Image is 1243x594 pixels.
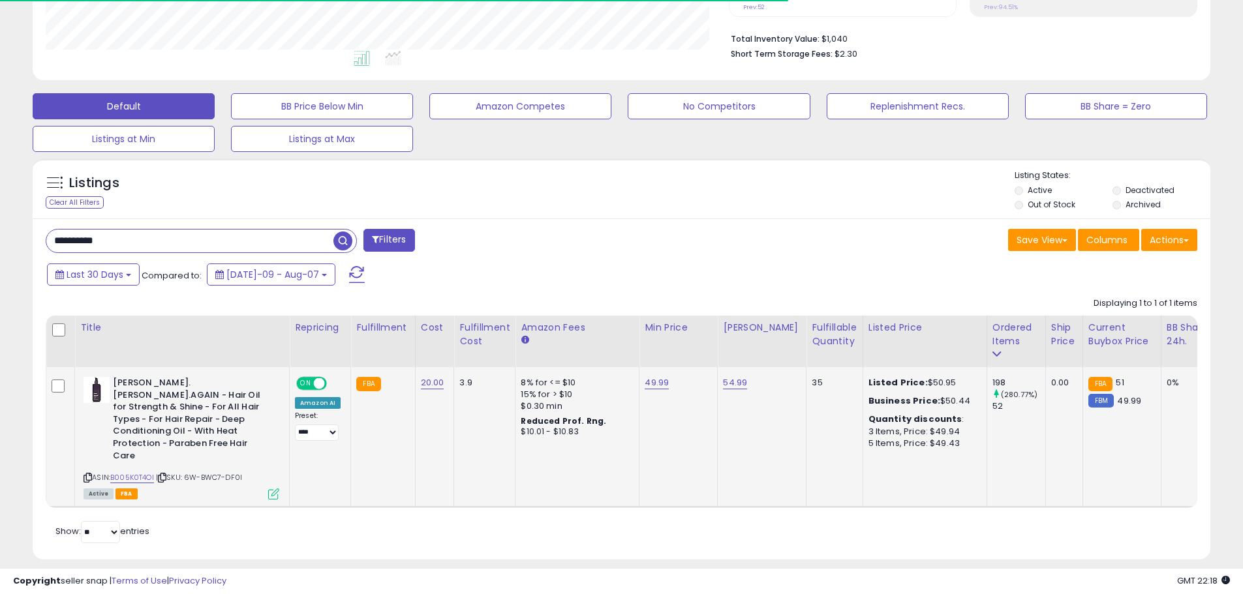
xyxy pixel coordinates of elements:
[84,377,279,498] div: ASIN:
[459,321,510,348] div: Fulfillment Cost
[112,574,167,587] a: Terms of Use
[731,33,820,44] b: Total Inventory Value:
[84,488,114,499] span: All listings currently available for purchase on Amazon
[868,394,940,407] b: Business Price:
[1117,394,1141,407] span: 49.99
[115,488,138,499] span: FBA
[226,268,319,281] span: [DATE]-09 - Aug-07
[356,377,380,391] small: FBA
[356,321,409,334] div: Fulfillment
[645,321,712,334] div: Min Price
[295,321,345,334] div: Repricing
[169,574,226,587] a: Privacy Policy
[1088,321,1156,348] div: Current Buybox Price
[723,376,747,389] a: 54.99
[835,48,857,60] span: $2.30
[521,400,629,412] div: $0.30 min
[984,3,1018,11] small: Prev: 94.51%
[13,575,226,587] div: seller snap | |
[1094,297,1197,310] div: Displaying 1 to 1 of 1 items
[298,378,314,389] span: ON
[295,411,341,441] div: Preset:
[55,525,149,537] span: Show: entries
[743,3,765,11] small: Prev: 52
[429,93,611,119] button: Amazon Competes
[142,269,202,282] span: Compared to:
[363,229,414,252] button: Filters
[1177,574,1230,587] span: 2025-09-7 22:18 GMT
[1028,199,1075,210] label: Out of Stock
[1086,233,1128,246] span: Columns
[521,389,629,400] div: 15% for > $10
[992,400,1045,412] div: 52
[1001,389,1037,400] small: (280.77%)
[1167,321,1214,348] div: BB Share 24h.
[1167,377,1210,389] div: 0%
[1141,229,1197,251] button: Actions
[1051,321,1077,348] div: Ship Price
[1015,170,1210,182] p: Listing States:
[1126,185,1174,196] label: Deactivated
[992,321,1040,348] div: Ordered Items
[992,377,1045,389] div: 198
[110,472,154,483] a: B005K0T4OI
[295,397,341,409] div: Amazon AI
[731,48,833,59] b: Short Term Storage Fees:
[113,377,271,465] b: [PERSON_NAME].[PERSON_NAME].AGAIN - Hair Oil for Strength & Shine - For All Hair Types - For Hair...
[868,413,962,425] b: Quantity discounts
[207,263,335,286] button: [DATE]-09 - Aug-07
[812,377,852,389] div: 35
[80,321,284,334] div: Title
[521,377,629,389] div: 8% for <= $10
[628,93,810,119] button: No Competitors
[421,321,449,334] div: Cost
[868,321,981,334] div: Listed Price
[868,376,928,389] b: Listed Price:
[521,426,629,438] div: $10.01 - $10.83
[827,93,1009,119] button: Replenishment Recs.
[46,196,104,209] div: Clear All Filters
[33,126,215,152] button: Listings at Min
[723,321,801,334] div: [PERSON_NAME]
[421,376,444,389] a: 20.00
[1025,93,1207,119] button: BB Share = Zero
[69,174,119,192] h5: Listings
[868,413,977,425] div: :
[156,472,242,483] span: | SKU: 6W-BWC7-DF0I
[1116,376,1124,389] span: 51
[521,321,634,334] div: Amazon Fees
[645,376,669,389] a: 49.99
[33,93,215,119] button: Default
[1028,185,1052,196] label: Active
[1126,199,1161,210] label: Archived
[868,438,977,449] div: 5 Items, Price: $49.43
[731,30,1188,46] li: $1,040
[325,378,346,389] span: OFF
[868,377,977,389] div: $50.95
[459,377,505,389] div: 3.9
[231,93,413,119] button: BB Price Below Min
[521,415,606,426] b: Reduced Prof. Rng.
[812,321,857,348] div: Fulfillable Quantity
[868,426,977,438] div: 3 Items, Price: $49.94
[868,395,977,407] div: $50.44
[13,574,61,587] strong: Copyright
[1008,229,1076,251] button: Save View
[84,377,110,403] img: 31svfT8Ee0L._SL40_.jpg
[1078,229,1139,251] button: Columns
[521,334,529,346] small: Amazon Fees.
[231,126,413,152] button: Listings at Max
[1051,377,1073,389] div: 0.00
[1088,394,1114,408] small: FBM
[47,263,140,286] button: Last 30 Days
[1088,377,1113,391] small: FBA
[67,268,123,281] span: Last 30 Days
